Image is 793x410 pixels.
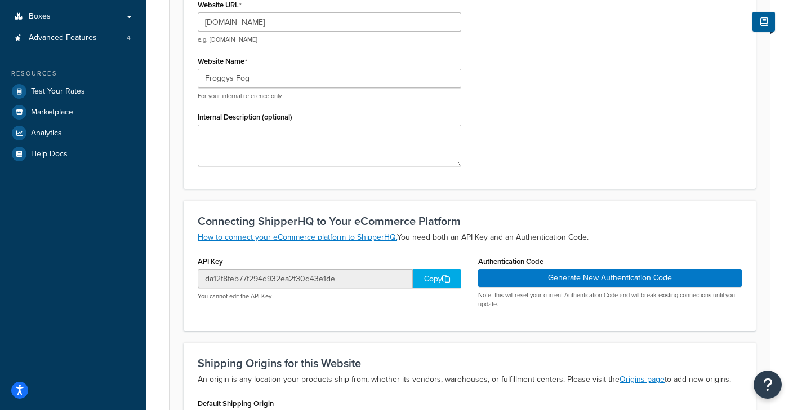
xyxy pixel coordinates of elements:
p: Note: this will reset your current Authentication Code and will break existing connections until ... [478,291,742,308]
span: Marketplace [31,108,73,117]
span: Analytics [31,129,62,138]
a: Test Your Rates [8,81,138,102]
span: 4 [127,33,131,43]
p: An origin is any location your products ship from, whether its vendors, warehouses, or fulfillmen... [198,373,742,386]
p: e.g. [DOMAIN_NAME] [198,36,461,44]
div: Copy [413,269,461,288]
button: Show Help Docs [752,12,775,32]
p: You need both an API Key and an Authentication Code. [198,231,742,244]
a: Marketplace [8,102,138,122]
p: You cannot edit the API Key [198,292,461,301]
a: How to connect your eCommerce platform to ShipperHQ. [198,231,397,243]
label: Default Shipping Origin [198,399,274,408]
p: For your internal reference only [198,92,461,100]
a: Help Docs [8,144,138,164]
span: Boxes [29,12,51,21]
label: Website Name [198,57,247,66]
span: Advanced Features [29,33,97,43]
a: Advanced Features4 [8,28,138,49]
label: Internal Description (optional) [198,113,292,121]
div: Resources [8,69,138,78]
a: Boxes [8,6,138,27]
button: Generate New Authentication Code [478,269,742,287]
label: Authentication Code [478,257,543,266]
h3: Shipping Origins for this Website [198,357,742,369]
a: Origins page [620,373,665,385]
label: API Key [198,257,223,266]
label: Website URL [198,1,242,10]
button: Open Resource Center [754,371,782,399]
a: Analytics [8,123,138,143]
h3: Connecting ShipperHQ to Your eCommerce Platform [198,215,742,227]
span: Help Docs [31,149,68,159]
li: Advanced Features [8,28,138,49]
span: Test Your Rates [31,87,85,96]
